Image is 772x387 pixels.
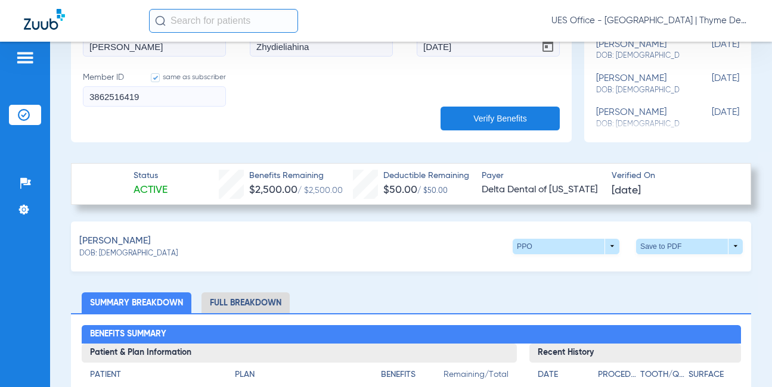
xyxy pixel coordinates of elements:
[640,369,684,385] app-breakdown-title: Tooth/Quad
[24,9,65,30] img: Zuub Logo
[689,369,733,381] h4: Surface
[155,15,166,26] img: Search Icon
[235,369,360,381] h4: Plan
[689,369,733,385] app-breakdown-title: Surface
[551,15,748,27] span: UES Office - [GEOGRAPHIC_DATA] | Thyme Dental Care
[201,292,290,313] li: Full Breakdown
[680,107,739,129] span: [DATE]
[596,39,680,61] div: [PERSON_NAME]
[15,51,35,65] img: hamburger-icon
[596,73,680,95] div: [PERSON_NAME]
[441,107,560,130] button: Verify Benefits
[249,170,343,182] span: Benefits Remaining
[482,170,602,182] span: Payer
[598,369,636,385] app-breakdown-title: Procedure
[139,71,226,83] label: same as subscriber
[417,36,560,57] input: DOBOpen calendar
[636,239,743,254] button: Save to PDF
[417,21,560,57] label: DOB
[83,36,226,57] input: First name
[538,369,588,381] h4: Date
[79,249,178,260] span: DOB: [DEMOGRAPHIC_DATA]
[596,85,680,96] span: DOB: [DEMOGRAPHIC_DATA]
[250,36,393,57] input: Last name
[536,35,560,58] button: Open calendar
[79,234,151,249] span: [PERSON_NAME]
[417,188,448,195] span: / $50.00
[640,369,684,381] h4: Tooth/Quad
[444,369,509,385] span: Remaining/Total
[83,86,226,107] input: Member IDsame as subscriber
[134,183,168,198] span: Active
[149,9,298,33] input: Search for patients
[598,369,636,381] h4: Procedure
[82,292,191,313] li: Summary Breakdown
[82,344,517,363] h3: Patient & Plan Information
[680,39,739,61] span: [DATE]
[680,73,739,95] span: [DATE]
[383,170,469,182] span: Deductible Remaining
[596,107,680,129] div: [PERSON_NAME]
[513,239,619,254] button: PPO
[712,330,772,387] iframe: Chat Widget
[90,369,214,381] h4: Patient
[134,170,168,182] span: Status
[83,71,226,107] label: Member ID
[381,369,444,381] h4: Benefits
[529,344,741,363] h3: Recent History
[482,183,602,198] span: Delta Dental of [US_STATE]
[596,51,680,61] span: DOB: [DEMOGRAPHIC_DATA]
[297,186,343,195] span: / $2,500.00
[381,369,444,385] app-breakdown-title: Benefits
[538,369,588,385] app-breakdown-title: Date
[82,325,741,344] h2: Benefits Summary
[249,185,297,195] span: $2,500.00
[383,185,417,195] span: $50.00
[612,183,641,198] span: [DATE]
[612,170,731,182] span: Verified On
